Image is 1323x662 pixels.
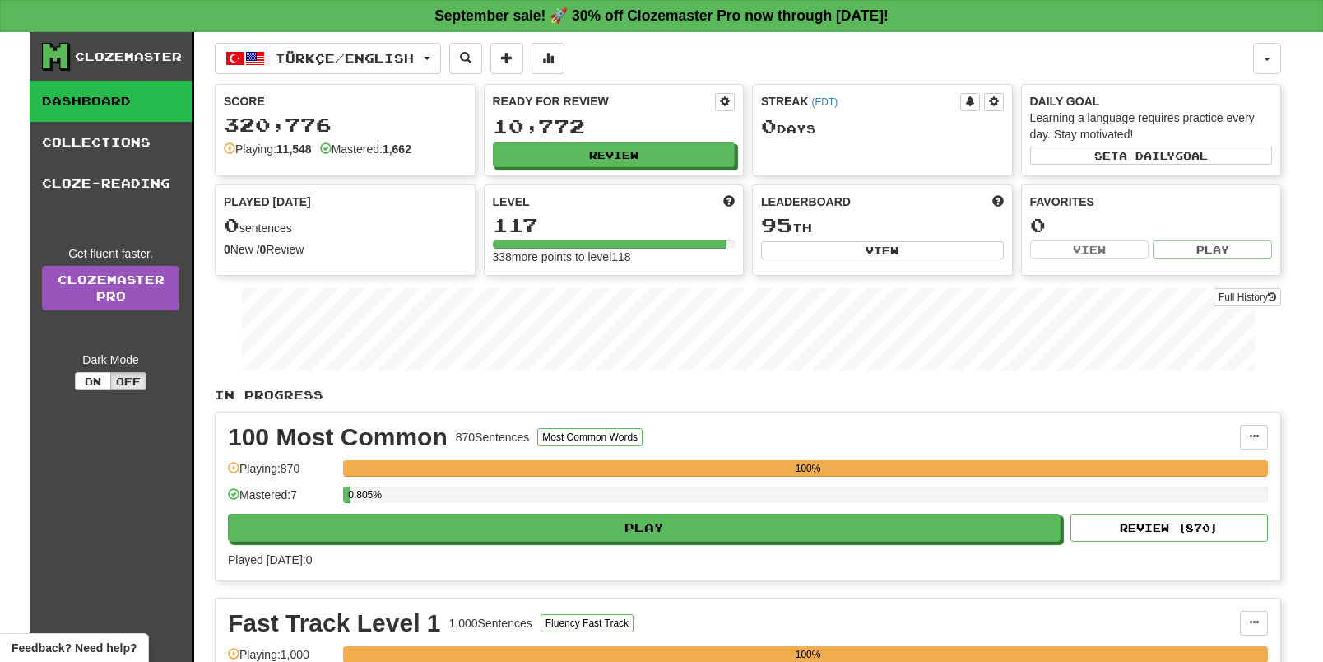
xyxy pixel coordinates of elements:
[1030,215,1273,235] div: 0
[228,487,335,514] div: Mastered: 7
[224,193,311,210] span: Played [DATE]
[276,142,312,156] strong: 11,548
[761,116,1004,138] div: Day s
[1030,240,1149,259] button: View
[493,193,530,210] span: Level
[1119,150,1175,161] span: a daily
[224,141,312,157] div: Playing:
[456,429,530,445] div: 870 Sentences
[541,614,634,632] button: Fluency Fast Track
[75,49,182,65] div: Clozemaster
[12,640,137,656] span: Open feedback widget
[1153,240,1272,259] button: Play
[215,387,1281,403] p: In Progress
[490,43,523,74] button: Add sentence to collection
[1214,288,1281,306] button: Full History
[110,372,146,390] button: Off
[30,163,192,204] a: Cloze-Reading
[383,142,411,156] strong: 1,662
[42,266,179,310] a: ClozemasterPro
[228,514,1061,542] button: Play
[537,428,643,446] button: Most Common Words
[320,141,411,157] div: Mastered:
[1030,110,1273,142] div: Learning a language requires practice every day. Stay motivated!
[348,460,1268,477] div: 100%
[1070,514,1268,542] button: Review (870)
[761,93,960,110] div: Streak
[493,249,736,265] div: 338 more points to level 118
[761,114,777,138] span: 0
[811,96,838,108] a: (EDT)
[276,51,414,65] span: Türkçe / English
[260,243,267,256] strong: 0
[992,193,1004,210] span: This week in points, UTC
[224,93,467,110] div: Score
[449,615,532,632] div: 1,000 Sentences
[228,460,335,487] div: Playing: 870
[228,611,441,636] div: Fast Track Level 1
[224,213,239,236] span: 0
[761,213,792,236] span: 95
[761,215,1004,236] div: th
[449,43,482,74] button: Search sentences
[1030,193,1273,210] div: Favorites
[224,215,467,236] div: sentences
[75,372,111,390] button: On
[493,116,736,137] div: 10,772
[224,243,230,256] strong: 0
[348,487,350,503] div: 0.805%
[493,215,736,235] div: 117
[224,241,467,258] div: New / Review
[493,93,716,110] div: Ready for Review
[228,425,448,450] div: 100 Most Common
[761,193,851,210] span: Leaderboard
[30,81,192,122] a: Dashboard
[228,553,312,566] span: Played [DATE]: 0
[224,114,467,135] div: 320,776
[215,43,441,74] button: Türkçe/English
[761,241,1004,259] button: View
[1030,93,1273,110] div: Daily Goal
[42,245,179,262] div: Get fluent faster.
[723,193,735,210] span: Score more points to level up
[434,7,889,24] strong: September sale! 🚀 30% off Clozemaster Pro now through [DATE]!
[532,43,564,74] button: More stats
[42,352,179,368] div: Dark Mode
[493,142,736,167] button: Review
[1030,147,1273,165] button: Seta dailygoal
[30,122,192,163] a: Collections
